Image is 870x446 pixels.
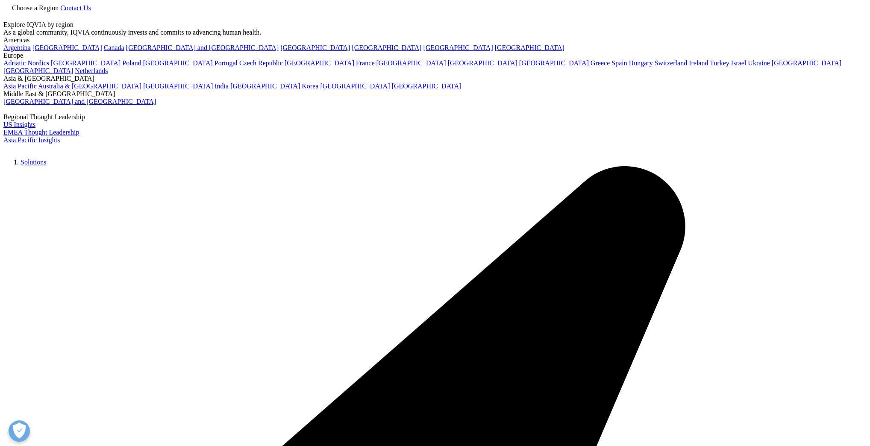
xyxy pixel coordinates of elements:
a: India [215,82,229,90]
a: Australia & [GEOGRAPHIC_DATA] [38,82,141,90]
a: [GEOGRAPHIC_DATA] [32,44,102,51]
a: [GEOGRAPHIC_DATA] [495,44,564,51]
a: Argentina [3,44,31,51]
div: Middle East & [GEOGRAPHIC_DATA] [3,90,867,98]
a: [GEOGRAPHIC_DATA] [280,44,350,51]
a: Canada [104,44,124,51]
span: Choose a Region [12,4,59,12]
div: Asia & [GEOGRAPHIC_DATA] [3,75,867,82]
a: [GEOGRAPHIC_DATA] [772,59,841,67]
a: US Insights [3,121,35,128]
a: [GEOGRAPHIC_DATA] and [GEOGRAPHIC_DATA] [126,44,279,51]
a: Portugal [215,59,238,67]
a: [GEOGRAPHIC_DATA] [376,59,446,67]
div: Europe [3,52,867,59]
a: [GEOGRAPHIC_DATA] [3,67,73,74]
a: [GEOGRAPHIC_DATA] [448,59,517,67]
a: Hungary [629,59,653,67]
a: Switzerland [655,59,687,67]
a: Czech Republic [239,59,283,67]
a: [GEOGRAPHIC_DATA] [51,59,121,67]
a: [GEOGRAPHIC_DATA] [519,59,589,67]
a: [GEOGRAPHIC_DATA] [285,59,354,67]
a: France [356,59,375,67]
a: [GEOGRAPHIC_DATA] [143,82,213,90]
a: Adriatic [3,59,26,67]
a: [GEOGRAPHIC_DATA] and [GEOGRAPHIC_DATA] [3,98,156,105]
a: Israel [731,59,747,67]
button: Open Preferences [9,420,30,442]
a: Asia Pacific [3,82,37,90]
a: EMEA Thought Leadership [3,129,79,136]
div: Regional Thought Leadership [3,113,867,121]
a: Spain [611,59,627,67]
a: Solutions [21,158,46,166]
a: [GEOGRAPHIC_DATA] [392,82,461,90]
div: Explore IQVIA by region [3,21,867,29]
a: Ukraine [748,59,770,67]
a: [GEOGRAPHIC_DATA] [143,59,213,67]
a: [GEOGRAPHIC_DATA] [230,82,300,90]
a: Ireland [689,59,708,67]
a: Greece [591,59,610,67]
a: Nordics [27,59,49,67]
a: Turkey [710,59,729,67]
a: [GEOGRAPHIC_DATA] [352,44,421,51]
a: Poland [122,59,141,67]
a: Netherlands [75,67,108,74]
a: Asia Pacific Insights [3,136,60,144]
a: [GEOGRAPHIC_DATA] [320,82,390,90]
div: Americas [3,36,867,44]
a: [GEOGRAPHIC_DATA] [423,44,493,51]
a: Contact Us [60,4,91,12]
div: As a global community, IQVIA continuously invests and commits to advancing human health. [3,29,867,36]
a: Korea [302,82,318,90]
